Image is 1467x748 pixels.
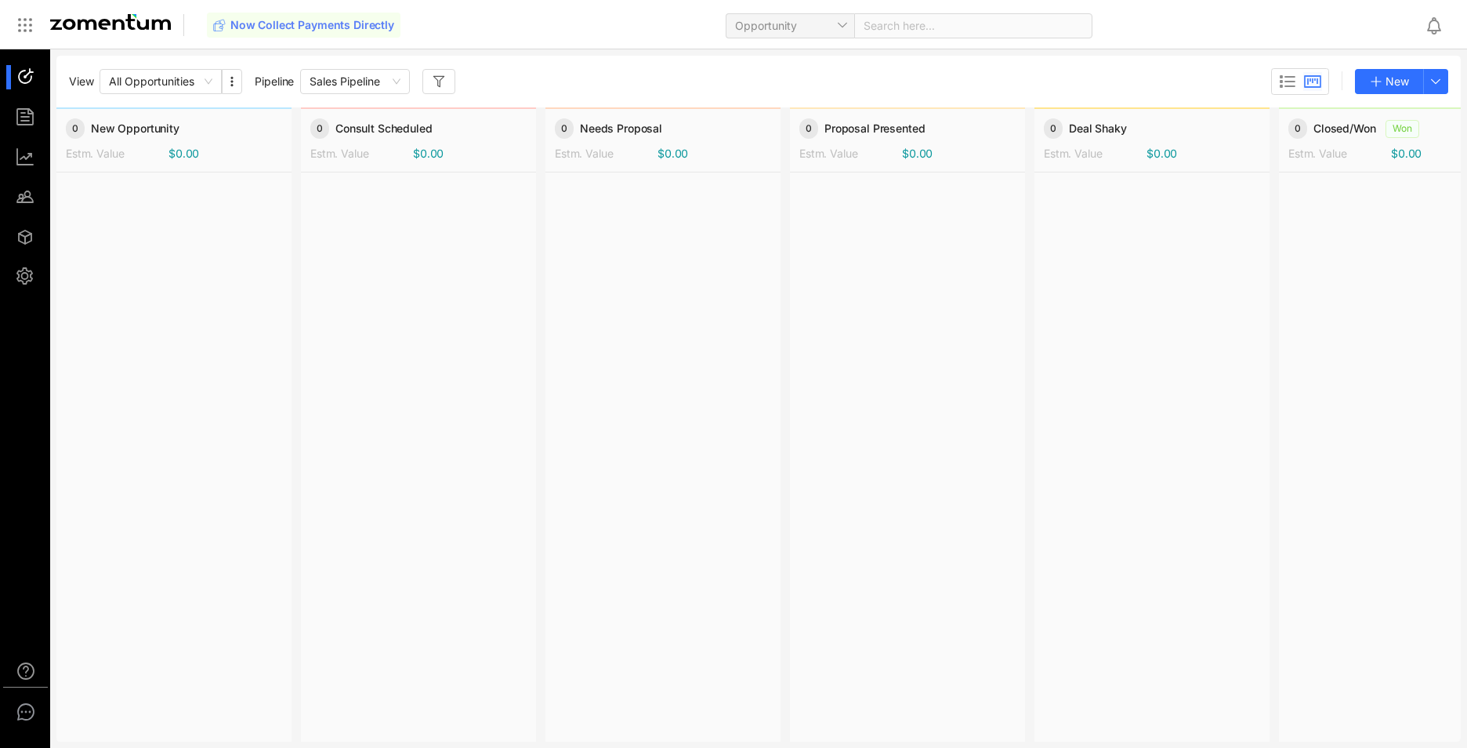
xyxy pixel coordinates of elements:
span: New Opportunity [91,121,179,136]
span: $0.00 [168,146,199,162]
span: Estm. Value [799,147,857,160]
span: Estm. Value [66,147,124,160]
span: Needs Proposal [580,121,662,136]
span: $0.00 [413,146,444,162]
button: New [1355,69,1424,94]
img: Zomentum Logo [50,14,171,30]
span: All Opportunities [109,70,212,93]
span: Now Collect Payments Directly [230,17,394,33]
span: Estm. Value [310,147,368,160]
span: Sales Pipeline [310,70,400,93]
span: $0.00 [902,146,933,162]
span: 0 [66,118,85,139]
button: Now Collect Payments Directly [207,13,400,38]
span: 0 [310,118,329,139]
span: Estm. Value [1044,147,1102,160]
span: 0 [1044,118,1063,139]
span: $0.00 [657,146,688,162]
span: Proposal Presented [824,121,925,136]
span: Won [1385,120,1419,138]
span: View [69,74,93,89]
span: Opportunity [735,14,846,38]
span: Estm. Value [555,147,613,160]
div: Notifications [1425,7,1456,43]
span: Consult Scheduled [335,121,433,136]
span: Pipeline [255,74,294,89]
span: New [1385,73,1409,90]
span: 0 [1288,118,1307,139]
span: Estm. Value [1288,147,1346,160]
span: $0.00 [1391,146,1422,162]
span: $0.00 [1146,146,1177,162]
span: 0 [799,118,818,139]
span: Closed/Won [1313,121,1376,136]
span: Deal Shaky [1069,121,1127,136]
span: 0 [555,118,574,139]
